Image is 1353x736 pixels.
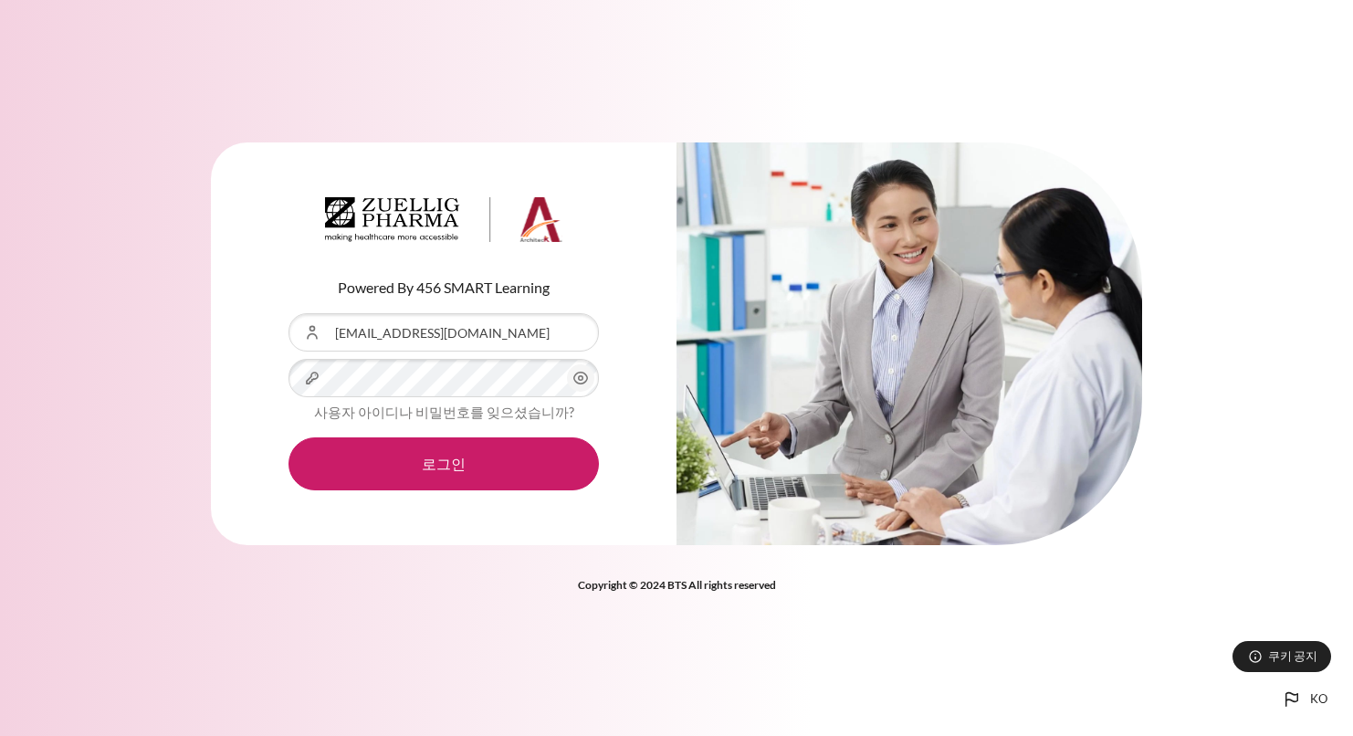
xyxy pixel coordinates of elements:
[325,197,562,243] img: Architeck
[1274,681,1335,718] button: Languages
[288,313,599,352] input: 사용자 아이디
[325,197,562,250] a: Architeck
[288,277,599,299] p: Powered By 456 SMART Learning
[314,404,574,420] a: 사용자 아이디나 비밀번호를 잊으셨습니까?
[1268,647,1317,665] span: 쿠키 공지
[288,437,599,490] button: 로그인
[1310,690,1327,709] span: ko
[578,578,776,592] strong: Copyright © 2024 BTS All rights reserved
[1232,641,1331,672] button: 쿠키 공지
